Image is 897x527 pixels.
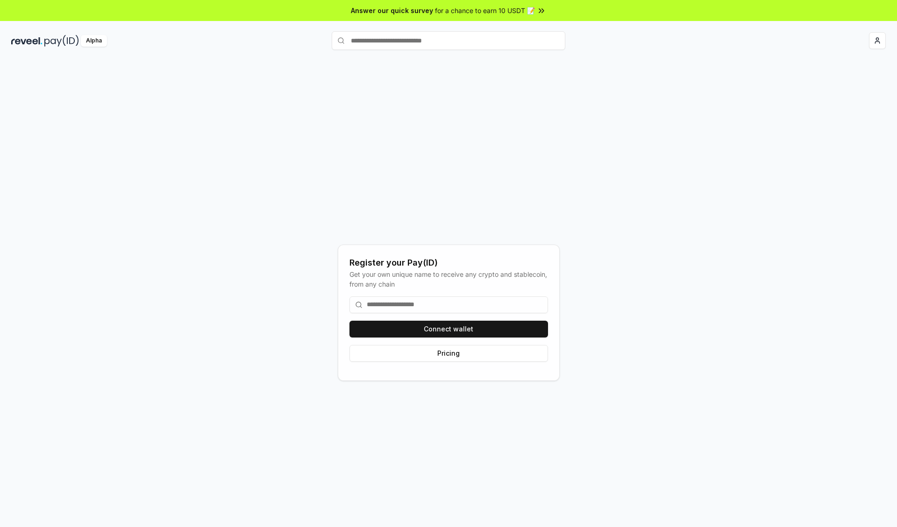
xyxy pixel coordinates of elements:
span: Answer our quick survey [351,6,433,15]
div: Alpha [81,35,107,47]
img: pay_id [44,35,79,47]
img: reveel_dark [11,35,43,47]
button: Connect wallet [349,321,548,337]
div: Register your Pay(ID) [349,256,548,269]
span: for a chance to earn 10 USDT 📝 [435,6,535,15]
div: Get your own unique name to receive any crypto and stablecoin, from any chain [349,269,548,289]
button: Pricing [349,345,548,362]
